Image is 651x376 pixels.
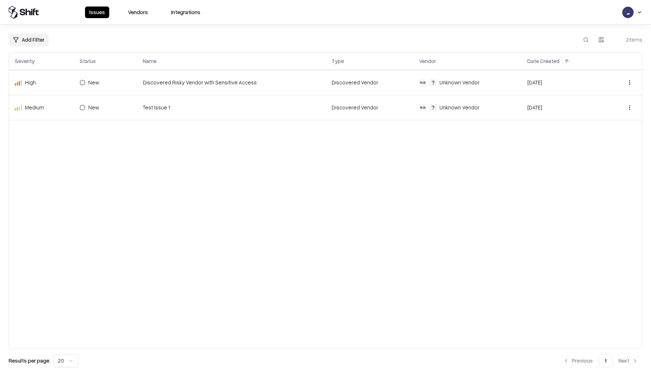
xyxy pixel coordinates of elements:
[137,95,326,120] td: Test Issue 1
[9,33,49,46] button: Add Filter
[80,102,110,113] button: New
[332,57,344,65] div: Type
[419,57,436,65] div: Vendor
[124,7,152,18] button: Vendors
[88,104,99,111] div: New
[137,70,326,95] td: Discovered Risky Vendor with Sensitive Access
[326,95,413,120] td: Discovered Vendor
[88,79,99,86] div: New
[80,77,110,88] button: New
[439,79,480,86] div: Unknown Vendor
[522,95,605,120] td: [DATE]
[143,57,157,65] div: Name
[559,354,642,367] nav: pagination
[85,7,109,18] button: Issues
[439,104,480,111] div: Unknown Vendor
[9,357,50,364] p: Results per page:
[80,57,96,65] div: Status
[599,354,613,367] button: 1
[527,57,559,65] div: Date Created
[419,104,426,111] div: N/A
[15,104,68,111] div: Medium
[613,36,642,43] div: 2 items
[522,70,605,95] td: [DATE]
[326,70,413,95] td: Discovered Vendor
[419,79,426,86] div: N/A
[15,57,35,65] div: Severity
[167,7,205,18] button: Integrations
[15,79,68,86] div: High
